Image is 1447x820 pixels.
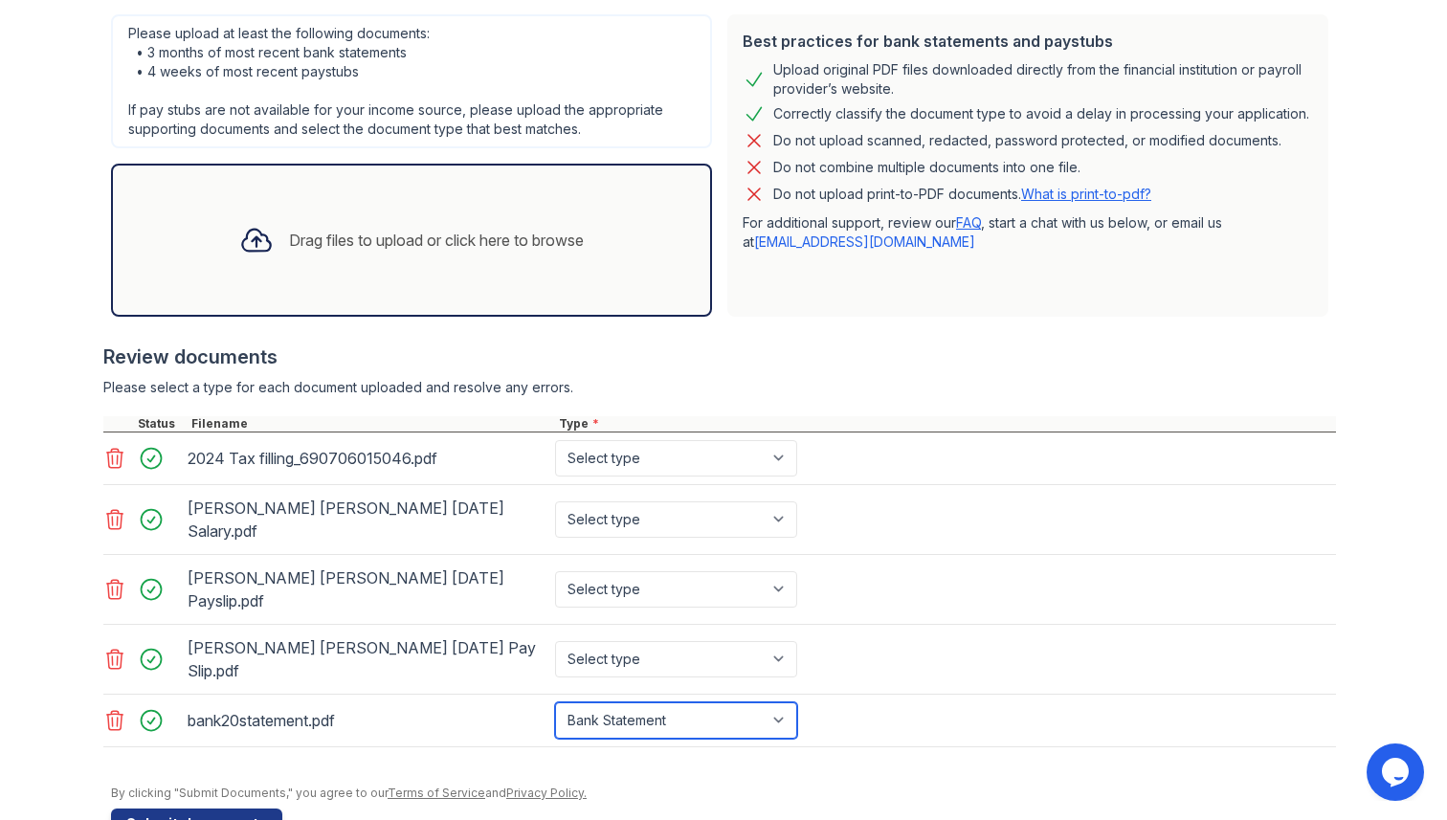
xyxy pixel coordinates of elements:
[289,229,584,252] div: Drag files to upload or click here to browse
[188,705,547,736] div: bank20statement.pdf
[1367,743,1428,801] iframe: chat widget
[188,632,547,686] div: [PERSON_NAME] [PERSON_NAME] [DATE] Pay Slip.pdf
[773,102,1309,125] div: Correctly classify the document type to avoid a delay in processing your application.
[773,156,1080,179] div: Do not combine multiple documents into one file.
[134,416,188,432] div: Status
[103,378,1336,397] div: Please select a type for each document uploaded and resolve any errors.
[506,786,587,800] a: Privacy Policy.
[956,214,981,231] a: FAQ
[743,213,1313,252] p: For additional support, review our , start a chat with us below, or email us at
[103,344,1336,370] div: Review documents
[111,14,712,148] div: Please upload at least the following documents: • 3 months of most recent bank statements • 4 wee...
[773,129,1281,152] div: Do not upload scanned, redacted, password protected, or modified documents.
[555,416,1336,432] div: Type
[188,416,555,432] div: Filename
[111,786,1336,801] div: By clicking "Submit Documents," you agree to our and
[188,563,547,616] div: [PERSON_NAME] [PERSON_NAME] [DATE] Payslip.pdf
[773,60,1313,99] div: Upload original PDF files downloaded directly from the financial institution or payroll provider’...
[743,30,1313,53] div: Best practices for bank statements and paystubs
[188,443,547,474] div: 2024 Tax filling_690706015046.pdf
[188,493,547,546] div: [PERSON_NAME] [PERSON_NAME] [DATE] Salary.pdf
[1021,186,1151,202] a: What is print-to-pdf?
[773,185,1151,204] p: Do not upload print-to-PDF documents.
[388,786,485,800] a: Terms of Service
[754,233,975,250] a: [EMAIL_ADDRESS][DOMAIN_NAME]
